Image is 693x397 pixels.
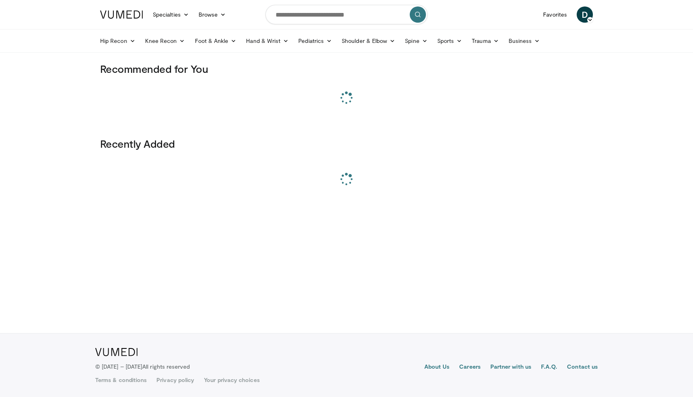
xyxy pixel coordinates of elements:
[467,33,504,49] a: Trauma
[567,363,598,372] a: Contact us
[100,11,143,19] img: VuMedi Logo
[241,33,293,49] a: Hand & Wrist
[424,363,450,372] a: About Us
[459,363,481,372] a: Careers
[140,33,190,49] a: Knee Recon
[194,6,231,23] a: Browse
[293,33,337,49] a: Pediatrics
[95,348,138,356] img: VuMedi Logo
[148,6,194,23] a: Specialties
[538,6,572,23] a: Favorites
[190,33,242,49] a: Foot & Ankle
[100,137,593,150] h3: Recently Added
[337,33,400,49] a: Shoulder & Elbow
[156,376,194,384] a: Privacy policy
[541,363,557,372] a: F.A.Q.
[490,363,531,372] a: Partner with us
[204,376,259,384] a: Your privacy choices
[95,33,140,49] a: Hip Recon
[95,376,147,384] a: Terms & conditions
[100,62,593,75] h3: Recommended for You
[400,33,432,49] a: Spine
[432,33,467,49] a: Sports
[504,33,545,49] a: Business
[577,6,593,23] a: D
[95,363,190,371] p: © [DATE] – [DATE]
[142,363,190,370] span: All rights reserved
[265,5,428,24] input: Search topics, interventions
